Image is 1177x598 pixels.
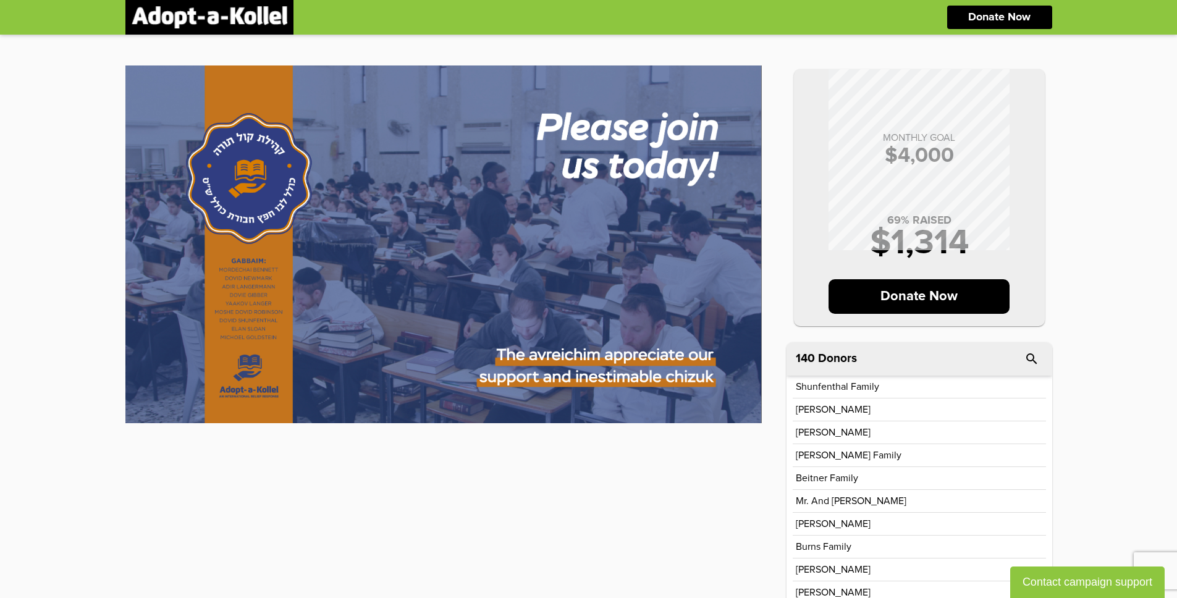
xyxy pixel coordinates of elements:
[829,279,1010,314] p: Donate Now
[796,542,851,552] p: Burns Family
[796,565,871,575] p: [PERSON_NAME]
[796,353,815,364] span: 140
[796,496,906,506] p: Mr. and [PERSON_NAME]
[796,473,858,483] p: Beitner Family
[796,450,901,460] p: [PERSON_NAME] Family
[806,133,1032,143] p: MONTHLY GOAL
[796,587,871,597] p: [PERSON_NAME]
[806,145,1032,166] p: $
[125,65,762,423] img: wIXMKzDbdW.sHfyl5CMYm.jpg
[968,12,1031,23] p: Donate Now
[132,6,287,28] img: logonobg.png
[1010,566,1165,598] button: Contact campaign support
[796,405,871,415] p: [PERSON_NAME]
[818,353,857,364] p: Donors
[796,427,871,437] p: [PERSON_NAME]
[796,519,871,529] p: [PERSON_NAME]
[1024,352,1039,366] i: search
[796,382,879,392] p: Shunfenthal Family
